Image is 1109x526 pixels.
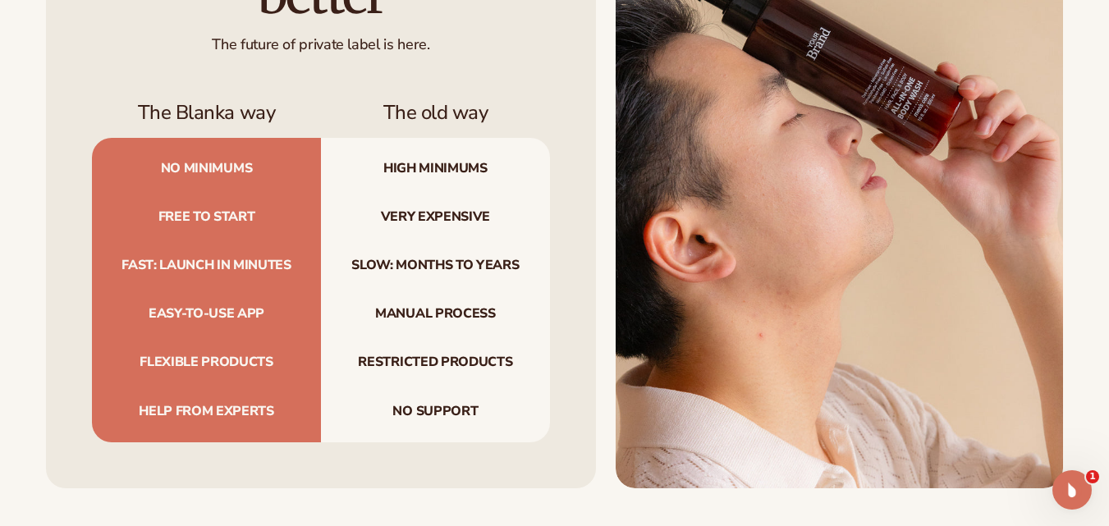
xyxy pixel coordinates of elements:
[321,241,550,290] span: Slow: months to years
[321,101,550,125] h3: The old way
[1052,470,1092,510] iframe: Intercom live chat
[321,338,550,386] span: Restricted products
[321,193,550,241] span: Very expensive
[1086,470,1099,483] span: 1
[321,138,550,193] span: High minimums
[321,290,550,338] span: Manual process
[92,387,321,442] span: Help from experts
[92,101,321,125] h3: The Blanka way
[92,338,321,386] span: Flexible products
[321,387,550,442] span: No support
[92,22,550,54] div: The future of private label is here.
[92,138,321,193] span: No minimums
[92,193,321,241] span: Free to start
[92,241,321,290] span: Fast: launch in minutes
[92,290,321,338] span: Easy-to-use app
